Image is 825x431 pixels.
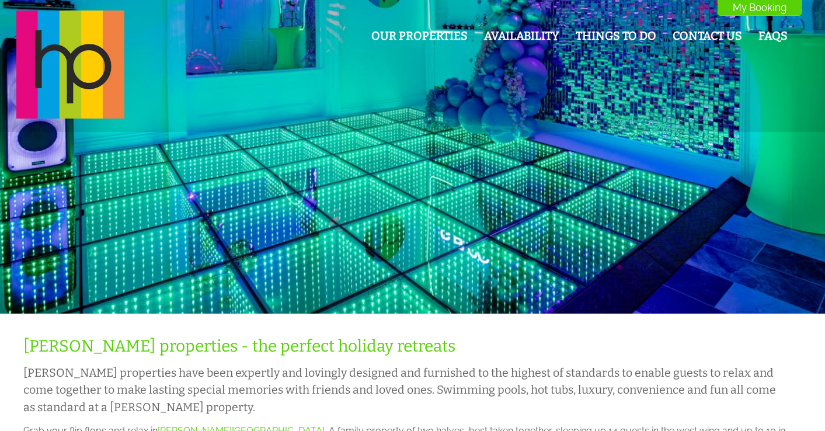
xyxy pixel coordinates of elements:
a: FAQs [758,29,788,43]
h1: [PERSON_NAME] properties - the perfect holiday retreats [23,336,788,356]
a: Things To Do [576,29,656,43]
a: Contact Us [673,29,742,43]
a: Availability [484,29,559,43]
img: Halula Properties [16,11,124,119]
h2: [PERSON_NAME] properties have been expertly and lovingly designed and furnished to the highest of... [23,364,788,416]
a: Our Properties [371,29,468,43]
